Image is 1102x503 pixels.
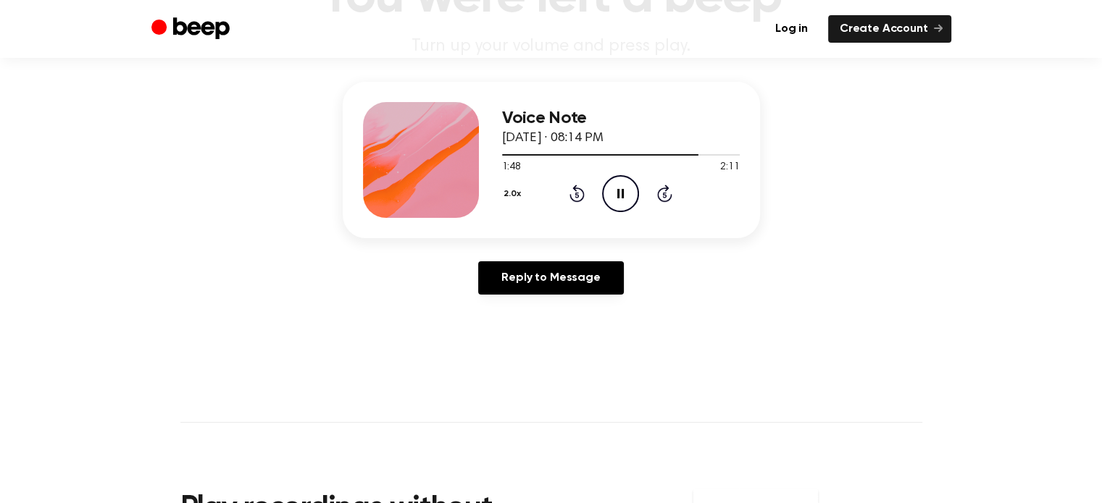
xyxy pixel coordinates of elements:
span: [DATE] · 08:14 PM [502,132,604,145]
a: Reply to Message [478,261,623,295]
a: Log in [764,15,819,43]
span: 2:11 [720,160,739,175]
a: Beep [151,15,233,43]
button: 2.0x [502,182,527,206]
span: 1:48 [502,160,521,175]
a: Create Account [828,15,951,43]
h3: Voice Note [502,109,740,128]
